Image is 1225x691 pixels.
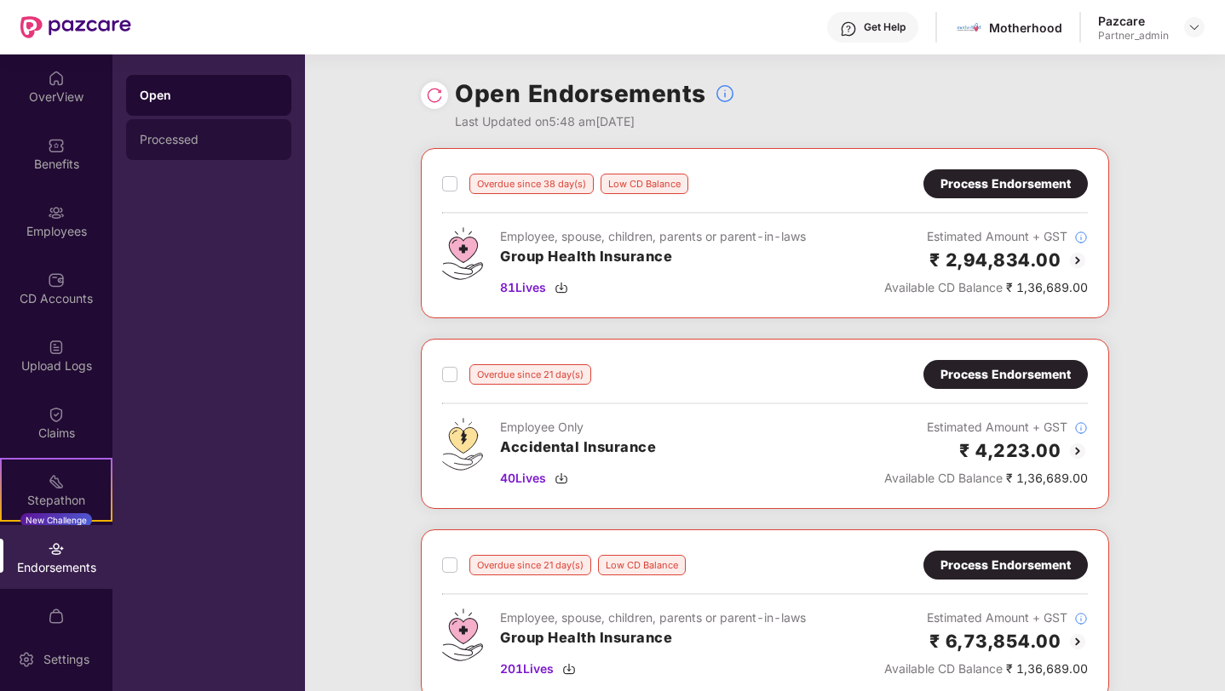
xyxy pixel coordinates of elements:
img: New Pazcare Logo [20,16,131,38]
div: Motherhood [989,20,1062,36]
span: 201 Lives [500,660,554,678]
img: svg+xml;base64,PHN2ZyBpZD0iSW5mb18tXzMyeDMyIiBkYXRhLW5hbWU9IkluZm8gLSAzMngzMiIgeG1sbnM9Imh0dHA6Ly... [715,83,735,104]
img: svg+xml;base64,PHN2ZyBpZD0iSW5mb18tXzMyeDMyIiBkYXRhLW5hbWU9IkluZm8gLSAzMngzMiIgeG1sbnM9Imh0dHA6Ly... [1074,421,1088,435]
img: svg+xml;base64,PHN2ZyB4bWxucz0iaHR0cDovL3d3dy53My5vcmcvMjAwMC9zdmciIHdpZHRoPSI0Ny43MTQiIGhlaWdodD... [442,608,483,661]
h3: Accidental Insurance [500,437,656,459]
div: Last Updated on 5:48 am[DATE] [455,112,735,131]
span: 40 Lives [500,469,546,488]
img: svg+xml;base64,PHN2ZyBpZD0iSG9tZSIgeG1sbnM9Imh0dHA6Ly93d3cudzMub3JnLzIwMDAvc3ZnIiB3aWR0aD0iMjAiIG... [48,70,65,87]
img: svg+xml;base64,PHN2ZyBpZD0iSW5mb18tXzMyeDMyIiBkYXRhLW5hbWU9IkluZm8gLSAzMngzMiIgeG1sbnM9Imh0dHA6Ly... [1074,231,1088,244]
img: svg+xml;base64,PHN2ZyB4bWxucz0iaHR0cDovL3d3dy53My5vcmcvMjAwMC9zdmciIHdpZHRoPSI0OS4zMjEiIGhlaWdodD... [442,418,483,471]
img: svg+xml;base64,PHN2ZyBpZD0iUmVsb2FkLTMyeDMyIiB4bWxucz0iaHR0cDovL3d3dy53My5vcmcvMjAwMC9zdmciIHdpZH... [426,87,443,104]
img: svg+xml;base64,PHN2ZyBpZD0iRG93bmxvYWQtMzJ4MzIiIHhtbG5zPSJodHRwOi8vd3d3LnczLm9yZy8yMDAwL3N2ZyIgd2... [562,662,576,676]
div: Settings [38,651,95,668]
img: motherhood%20_%20logo.png [957,15,981,40]
img: svg+xml;base64,PHN2ZyBpZD0iRW1wbG95ZWVzIiB4bWxucz0iaHR0cDovL3d3dy53My5vcmcvMjAwMC9zdmciIHdpZHRoPS... [48,204,65,221]
img: svg+xml;base64,PHN2ZyB4bWxucz0iaHR0cDovL3d3dy53My5vcmcvMjAwMC9zdmciIHdpZHRoPSIyMSIgaGVpZ2h0PSIyMC... [48,473,65,490]
h3: Group Health Insurance [500,246,806,268]
div: Employee Only [500,418,656,437]
div: New Challenge [20,513,92,527]
img: svg+xml;base64,PHN2ZyBpZD0iQmVuZWZpdHMiIHhtbG5zPSJodHRwOi8vd3d3LnczLm9yZy8yMDAwL3N2ZyIgd2lkdGg9Ij... [48,137,65,154]
div: Stepathon [2,492,111,509]
img: svg+xml;base64,PHN2ZyBpZD0iU2V0dGluZy0yMHgyMCIgeG1sbnM9Imh0dHA6Ly93d3cudzMub3JnLzIwMDAvc3ZnIiB3aW... [18,651,35,668]
img: svg+xml;base64,PHN2ZyBpZD0iQ0RfQWNjb3VudHMiIGRhdGEtbmFtZT0iQ0QgQWNjb3VudHMiIHhtbG5zPSJodHRwOi8vd3... [48,271,65,288]
div: ₹ 1,36,689.00 [884,469,1088,488]
h1: Open Endorsements [455,75,706,112]
div: Partner_admin [1098,29,1169,43]
div: Overdue since 21 day(s) [469,364,591,385]
div: Process Endorsement [940,174,1071,193]
img: svg+xml;base64,PHN2ZyBpZD0iQ2xhaW0iIHhtbG5zPSJodHRwOi8vd3d3LnczLm9yZy8yMDAwL3N2ZyIgd2lkdGg9IjIwIi... [48,406,65,423]
div: Employee, spouse, children, parents or parent-in-laws [500,608,806,627]
div: ₹ 1,36,689.00 [884,660,1088,678]
img: svg+xml;base64,PHN2ZyBpZD0iRG93bmxvYWQtMzJ4MzIiIHhtbG5zPSJodHRwOi8vd3d3LnczLm9yZy8yMDAwL3N2ZyIgd2... [555,471,568,485]
img: svg+xml;base64,PHN2ZyBpZD0iRG93bmxvYWQtMzJ4MzIiIHhtbG5zPSJodHRwOi8vd3d3LnczLm9yZy8yMDAwL3N2ZyIgd2... [555,281,568,294]
img: svg+xml;base64,PHN2ZyBpZD0iRW5kb3JzZW1lbnRzIiB4bWxucz0iaHR0cDovL3d3dy53My5vcmcvMjAwMC9zdmciIHdpZH... [48,540,65,557]
img: svg+xml;base64,PHN2ZyBpZD0iSGVscC0zMngzMiIgeG1sbnM9Imh0dHA6Ly93d3cudzMub3JnLzIwMDAvc3ZnIiB3aWR0aD... [840,20,857,37]
div: Pazcare [1098,13,1169,29]
h2: ₹ 4,223.00 [959,437,1061,465]
span: Available CD Balance [884,280,1003,294]
img: svg+xml;base64,PHN2ZyBpZD0iSW5mb18tXzMyeDMyIiBkYXRhLW5hbWU9IkluZm8gLSAzMngzMiIgeG1sbnM9Imh0dHA6Ly... [1074,612,1088,625]
div: Overdue since 21 day(s) [469,555,591,575]
div: Overdue since 38 day(s) [469,174,594,194]
div: Process Endorsement [940,556,1071,574]
div: Low CD Balance [601,174,688,194]
img: svg+xml;base64,PHN2ZyBpZD0iRHJvcGRvd24tMzJ4MzIiIHhtbG5zPSJodHRwOi8vd3d3LnczLm9yZy8yMDAwL3N2ZyIgd2... [1188,20,1201,34]
div: Estimated Amount + GST [884,227,1088,246]
div: Open [140,87,278,104]
img: svg+xml;base64,PHN2ZyBpZD0iQmFjay0yMHgyMCIgeG1sbnM9Imh0dHA6Ly93d3cudzMub3JnLzIwMDAvc3ZnIiB3aWR0aD... [1067,631,1088,652]
h2: ₹ 6,73,854.00 [929,627,1061,655]
div: Estimated Amount + GST [884,608,1088,627]
img: svg+xml;base64,PHN2ZyBpZD0iQmFjay0yMHgyMCIgeG1sbnM9Imh0dHA6Ly93d3cudzMub3JnLzIwMDAvc3ZnIiB3aWR0aD... [1067,441,1088,461]
div: Get Help [864,20,906,34]
h3: Group Health Insurance [500,627,806,649]
div: ₹ 1,36,689.00 [884,278,1088,297]
img: svg+xml;base64,PHN2ZyBpZD0iQmFjay0yMHgyMCIgeG1sbnM9Imh0dHA6Ly93d3cudzMub3JnLzIwMDAvc3ZnIiB3aWR0aD... [1067,250,1088,271]
img: svg+xml;base64,PHN2ZyB4bWxucz0iaHR0cDovL3d3dy53My5vcmcvMjAwMC9zdmciIHdpZHRoPSI0Ny43MTQiIGhlaWdodD... [442,227,483,280]
span: Available CD Balance [884,471,1003,485]
img: svg+xml;base64,PHN2ZyBpZD0iVXBsb2FkX0xvZ3MiIGRhdGEtbmFtZT0iVXBsb2FkIExvZ3MiIHhtbG5zPSJodHRwOi8vd3... [48,339,65,356]
img: svg+xml;base64,PHN2ZyBpZD0iTXlfT3JkZXJzIiBkYXRhLW5hbWU9Ik15IE9yZGVycyIgeG1sbnM9Imh0dHA6Ly93d3cudz... [48,608,65,625]
div: Low CD Balance [598,555,686,575]
div: Estimated Amount + GST [884,418,1088,437]
h2: ₹ 2,94,834.00 [929,246,1061,274]
span: Available CD Balance [884,661,1003,676]
div: Processed [140,133,278,146]
div: Process Endorsement [940,365,1071,384]
div: Employee, spouse, children, parents or parent-in-laws [500,227,806,246]
span: 81 Lives [500,278,546,297]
